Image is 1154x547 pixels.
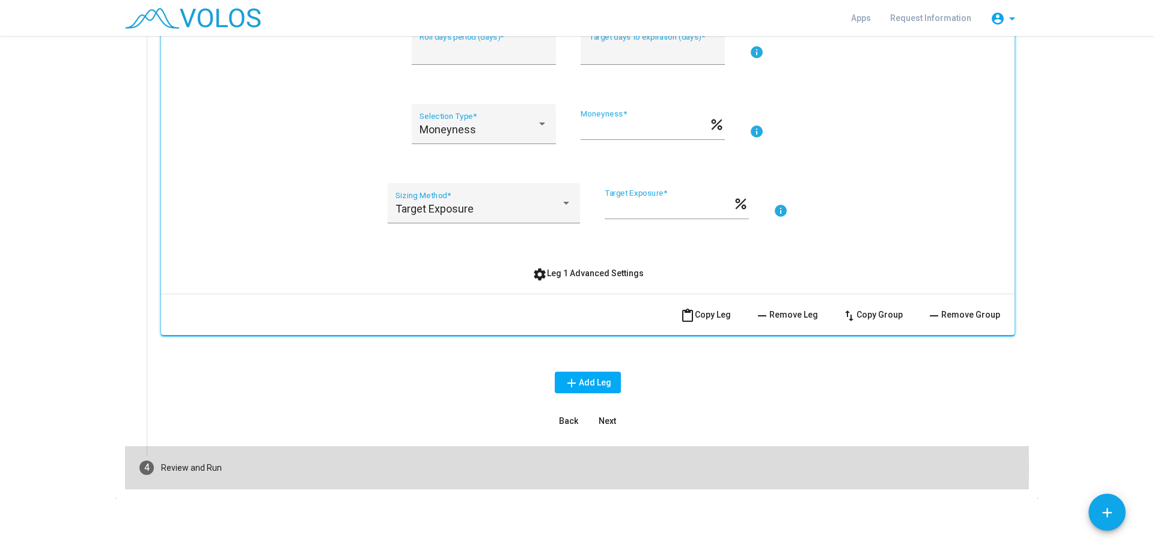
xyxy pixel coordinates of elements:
[588,410,626,432] button: Next
[841,7,881,29] a: Apps
[144,462,150,473] span: 4
[564,376,579,390] mat-icon: add
[755,309,769,323] mat-icon: remove
[749,124,764,139] mat-icon: info
[1099,505,1115,521] mat-icon: add
[161,462,222,474] div: Review and Run
[842,309,856,323] mat-icon: swap_vert
[680,309,695,323] mat-icon: content_paste
[881,7,981,29] a: Request Information
[927,310,1000,319] span: Remove Group
[1088,494,1126,531] button: Add icon
[564,378,611,387] span: Add Leg
[395,202,474,215] span: Target Exposure
[599,416,616,426] span: Next
[559,416,578,426] span: Back
[1005,11,1019,26] mat-icon: arrow_drop_down
[927,309,941,323] mat-icon: remove
[991,11,1005,26] mat-icon: account_circle
[549,410,588,432] button: Back
[832,304,912,325] button: Copy Group
[533,267,547,282] mat-icon: settings
[755,310,818,319] span: Remove Leg
[420,123,476,136] span: Moneyness
[733,195,749,210] mat-icon: percent
[842,310,903,319] span: Copy Group
[680,310,731,319] span: Copy Leg
[671,304,740,325] button: Copy Leg
[745,304,828,325] button: Remove Leg
[749,45,764,59] mat-icon: info
[533,268,644,278] span: Leg 1 Advanced Settings
[555,372,621,393] button: Add Leg
[523,262,653,284] button: Leg 1 Advanced Settings
[890,13,971,23] span: Request Information
[851,13,871,23] span: Apps
[917,304,1010,325] button: Remove Group
[774,204,788,218] mat-icon: info
[709,116,725,130] mat-icon: percent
